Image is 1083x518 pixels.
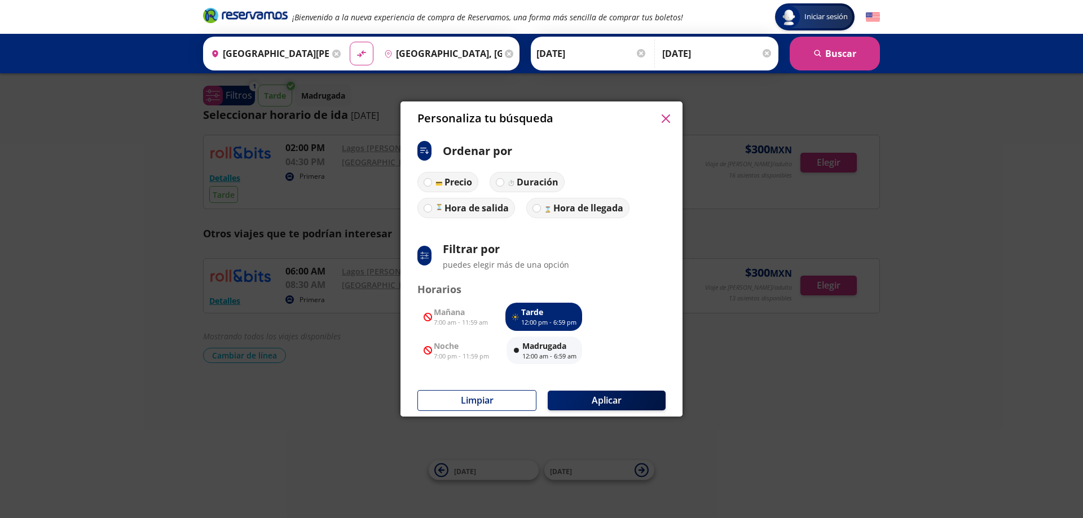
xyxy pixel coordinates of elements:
p: Noche [434,340,489,352]
p: Mañana [434,306,488,318]
p: puedes elegir más de una opción [443,259,569,271]
button: Aplicar [548,391,666,410]
p: Personaliza tu búsqueda [417,110,553,127]
p: 7:00 am - 11:59 am [434,318,488,327]
span: Iniciar sesión [800,11,852,23]
p: Duración [517,175,558,189]
p: 12:00 pm - 6:59 pm [521,318,576,327]
button: English [866,10,880,24]
p: Horarios [417,282,666,297]
p: 12:00 am - 6:59 am [522,352,576,361]
p: Madrugada [522,340,576,352]
p: Hora de salida [444,201,509,215]
a: Brand Logo [203,7,288,27]
i: Brand Logo [203,7,288,24]
p: Ordenar por [443,143,512,160]
p: 7:00 pm - 11:59 pm [434,352,489,361]
input: Buscar Origen [206,39,329,68]
p: Tarde [521,306,576,318]
input: Opcional [662,39,773,68]
button: Madrugada12:00 am - 6:59 am [507,337,582,365]
button: Limpiar [417,390,536,411]
p: Filtrar por [443,241,569,258]
input: Buscar Destino [380,39,503,68]
p: Precio [444,175,472,189]
button: Tarde12:00 pm - 6:59 pm [505,303,582,331]
p: Hora de llegada [553,201,623,215]
input: Elegir Fecha [536,39,647,68]
em: ¡Bienvenido a la nueva experiencia de compra de Reservamos, una forma más sencilla de comprar tus... [292,12,683,23]
button: Buscar [790,37,880,70]
button: Mañana7:00 am - 11:59 am [417,303,494,331]
button: Noche7:00 pm - 11:59 pm [417,337,495,365]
